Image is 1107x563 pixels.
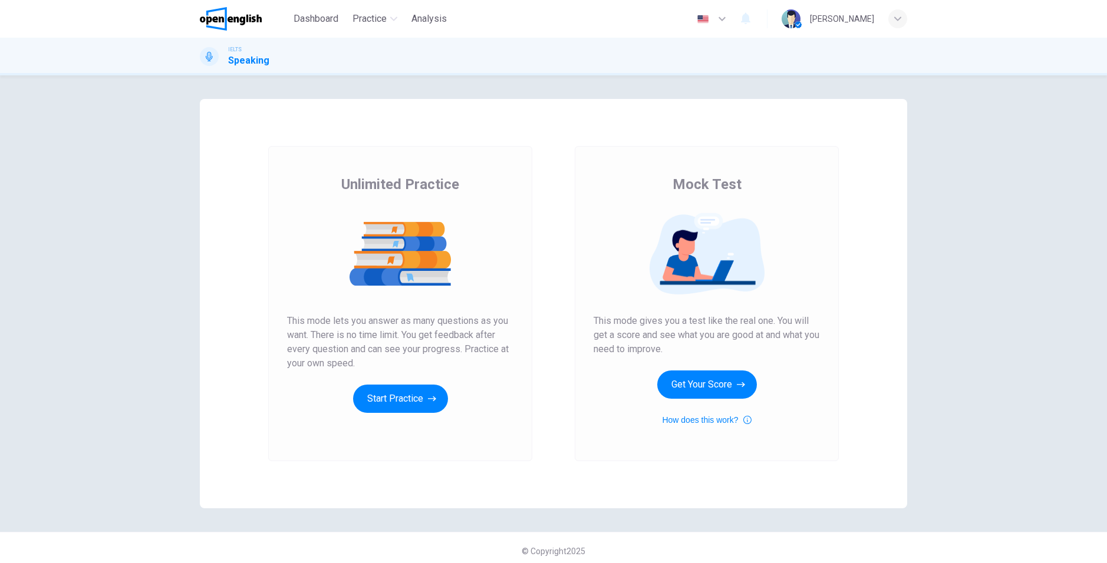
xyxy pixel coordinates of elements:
[810,12,874,26] div: [PERSON_NAME]
[353,385,448,413] button: Start Practice
[228,54,269,68] h1: Speaking
[348,8,402,29] button: Practice
[341,175,459,194] span: Unlimited Practice
[662,413,751,427] button: How does this work?
[200,7,289,31] a: OpenEnglish logo
[522,547,585,556] span: © Copyright 2025
[287,314,513,370] span: This mode lets you answer as many questions as you want. There is no time limit. You get feedback...
[782,9,800,28] img: Profile picture
[294,12,338,26] span: Dashboard
[696,15,710,24] img: en
[228,45,242,54] span: IELTS
[657,370,757,399] button: Get Your Score
[673,175,742,194] span: Mock Test
[200,7,262,31] img: OpenEnglish logo
[594,314,820,356] span: This mode gives you a test like the real one. You will get a score and see what you are good at a...
[411,12,447,26] span: Analysis
[407,8,452,29] button: Analysis
[289,8,343,29] button: Dashboard
[352,12,387,26] span: Practice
